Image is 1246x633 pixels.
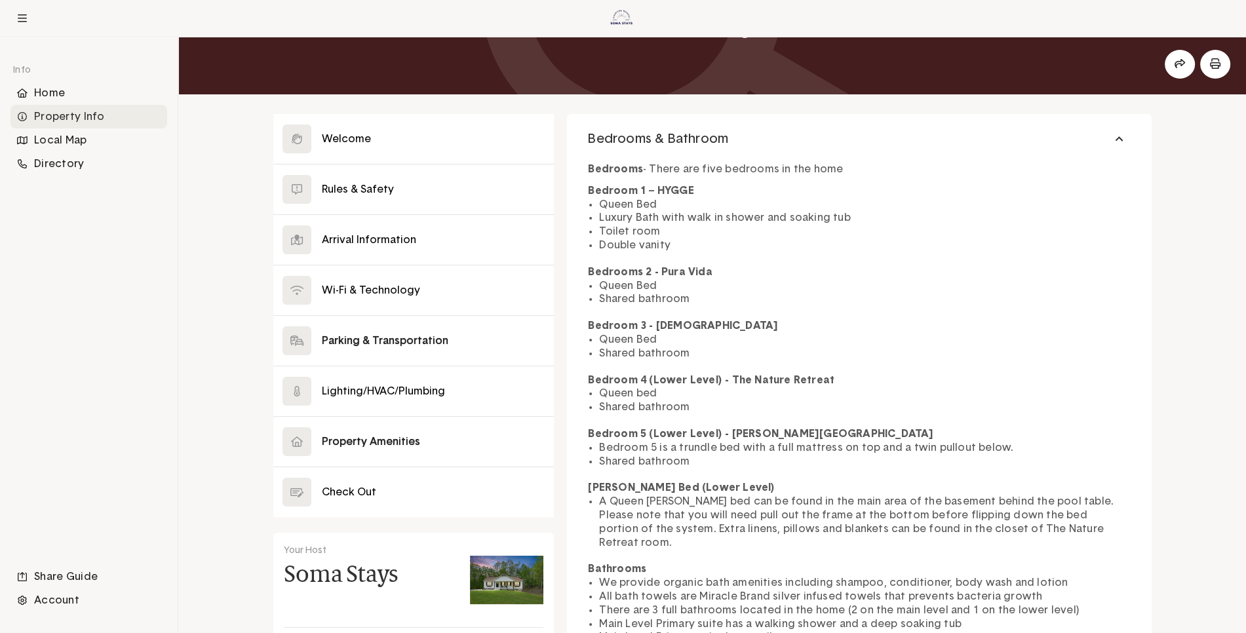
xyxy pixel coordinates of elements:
li: Shared bathroom [599,400,1130,414]
p: - There are five bedrooms in the home [588,163,1130,176]
li: There are 3 full bathrooms located in the home (2 on the main level and 1 on the lower level) [599,604,1130,617]
li: Navigation item [10,128,167,152]
li: Navigation item [10,565,167,588]
li: All bath towels are Miracle Brand silver infused towels that prevents bacteria growth [599,590,1130,604]
div: Local Map [10,128,167,152]
h4: Soma Stays [284,564,399,585]
li: Queen Bed [599,279,1130,293]
div: Home [10,81,167,105]
li: Navigation item [10,588,167,612]
li: Double vanity [599,239,1130,252]
strong: Bedrooms 2 - Pura Vida [588,267,712,277]
div: Directory [10,152,167,176]
li: Navigation item [10,105,167,128]
span: Bedrooms & Bathroom [588,130,728,147]
button: Bedrooms & Bathroom [567,114,1151,164]
li: Main Level Primary suite has a walking shower and a deep soaking tub [599,617,1130,631]
img: Logo [604,1,639,36]
li: Queen Bed [599,333,1130,347]
li: We provide organic bath amenities including shampoo, conditioner, body wash and lotion [599,576,1130,590]
strong: Bathrooms [588,564,646,574]
li: Shared bathroom [599,292,1130,306]
div: Share Guide [10,565,167,588]
strong: [PERSON_NAME] Bed (Lower Level) [588,482,775,493]
strong: Bedroom 1 – HYGGE [588,185,693,196]
span: Your Host [284,546,326,555]
li: Queen Bed [599,198,1130,212]
li: Queen bed [599,387,1130,400]
li: A Queen [PERSON_NAME] bed can be found in the main area of the basement behind the pool table. Pl... [599,495,1130,549]
li: Navigation item [10,81,167,105]
div: Account [10,588,167,612]
img: Soma Stays's avatar [470,543,543,617]
li: Toilet room [599,225,1130,239]
li: Shared bathroom [599,455,1130,469]
strong: Bedroom 5 (Lower Level) - [PERSON_NAME][GEOGRAPHIC_DATA] [588,429,933,439]
strong: Bedroom 3 - [DEMOGRAPHIC_DATA] [588,320,778,331]
div: Property Info [10,105,167,128]
li: Shared bathroom [599,347,1130,360]
li: Navigation item [10,152,167,176]
strong: Bedroom 4 (Lower Level) - The Nature Retreat [588,375,834,385]
strong: Bedrooms [588,164,643,174]
li: Bedroom 5 is a trundle bed with a full mattress on top and a twin pullout below. [599,441,1130,455]
li: Luxury Bath with walk in shower and soaking tub [599,211,1130,225]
